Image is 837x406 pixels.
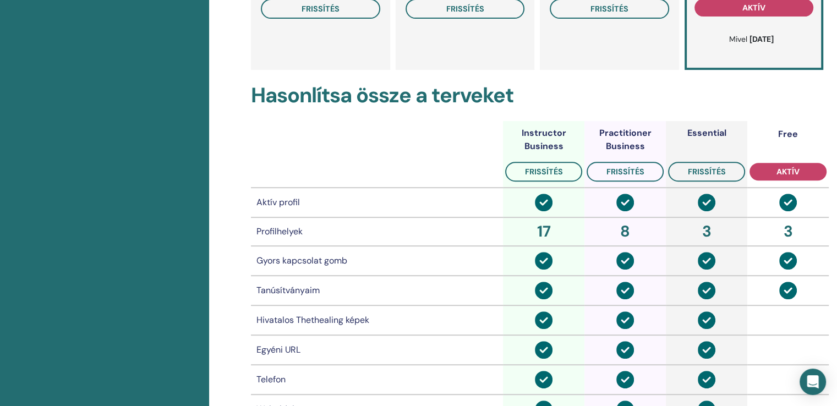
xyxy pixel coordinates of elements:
[750,163,827,180] button: aktív
[535,311,552,329] img: circle-check-solid.svg
[616,371,634,388] img: circle-check-solid.svg
[590,4,628,14] span: frissítés
[302,4,340,14] span: frissítés
[698,34,805,45] p: Mivel
[750,220,827,243] div: 3
[778,128,798,141] div: Free
[779,194,797,211] img: circle-check-solid.svg
[688,167,726,177] span: frissítés
[750,34,774,44] b: [DATE]
[503,127,584,153] div: Instructor Business
[742,3,765,13] span: aktív
[698,371,715,388] img: circle-check-solid.svg
[698,341,715,359] img: circle-check-solid.svg
[668,220,745,243] div: 3
[616,252,634,270] img: circle-check-solid.svg
[256,284,497,297] div: Tanúsítványaim
[616,194,634,211] img: circle-check-solid.svg
[256,373,497,386] div: Telefon
[779,252,797,270] img: circle-check-solid.svg
[698,282,715,299] img: circle-check-solid.svg
[256,196,497,209] div: Aktív profil
[535,252,552,270] img: circle-check-solid.svg
[698,194,715,211] img: circle-check-solid.svg
[616,311,634,329] img: circle-check-solid.svg
[776,167,800,177] span: aktív
[535,371,552,388] img: circle-check-solid.svg
[698,252,715,270] img: circle-check-solid.svg
[698,311,715,329] img: circle-check-solid.svg
[525,167,563,177] span: frissítés
[668,162,745,182] button: frissítés
[800,369,826,395] div: Open Intercom Messenger
[256,225,497,238] div: Profilhelyek
[587,220,664,243] div: 8
[535,194,552,211] img: circle-check-solid.svg
[535,282,552,299] img: circle-check-solid.svg
[256,314,497,327] div: Hivatalos Thethealing képek
[587,162,664,182] button: frissítés
[256,254,497,267] div: Gyors kapcsolat gomb
[779,282,797,299] img: circle-check-solid.svg
[251,83,829,108] h2: Hasonlítsa össze a terveket
[446,4,484,14] span: frissítés
[616,341,634,359] img: circle-check-solid.svg
[584,127,666,153] div: Practitioner Business
[606,167,644,177] span: frissítés
[535,341,552,359] img: circle-check-solid.svg
[505,220,582,243] div: 17
[256,343,497,356] div: Egyéni URL
[505,162,582,182] button: frissítés
[687,127,726,140] div: Essential
[616,282,634,299] img: circle-check-solid.svg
